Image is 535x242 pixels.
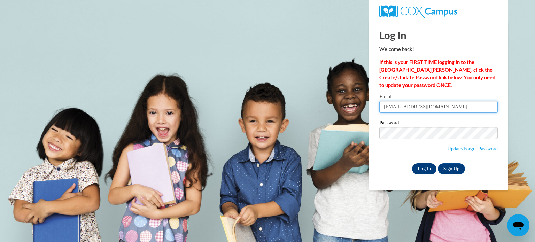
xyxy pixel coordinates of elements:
[412,163,436,174] input: Log In
[438,163,465,174] a: Sign Up
[379,28,498,42] h1: Log In
[447,146,498,151] a: Update/Forgot Password
[379,5,498,18] a: COX Campus
[379,59,495,88] strong: If this is your FIRST TIME logging in to the [GEOGRAPHIC_DATA][PERSON_NAME], click the Create/Upd...
[379,46,498,53] p: Welcome back!
[507,214,529,236] iframe: Button to launch messaging window
[379,5,457,18] img: COX Campus
[379,120,498,127] label: Password
[379,94,498,101] label: Email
